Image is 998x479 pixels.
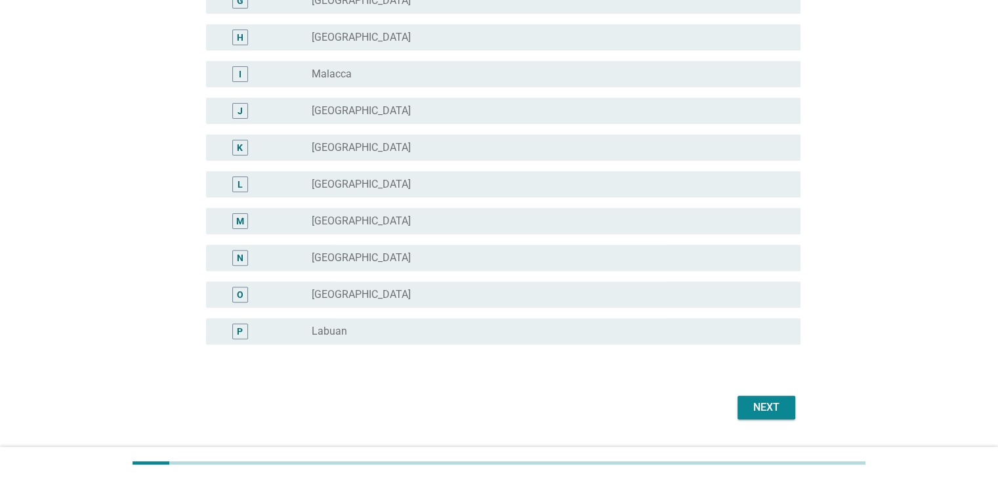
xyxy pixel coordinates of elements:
[237,287,243,301] div: O
[239,67,241,81] div: I
[312,141,411,154] label: [GEOGRAPHIC_DATA]
[238,104,243,117] div: J
[238,177,243,191] div: L
[237,30,243,44] div: H
[312,288,411,301] label: [GEOGRAPHIC_DATA]
[312,325,347,338] label: Labuan
[237,324,243,338] div: P
[738,396,795,419] button: Next
[312,215,411,228] label: [GEOGRAPHIC_DATA]
[312,31,411,44] label: [GEOGRAPHIC_DATA]
[748,400,785,415] div: Next
[312,68,352,81] label: Malacca
[312,104,411,117] label: [GEOGRAPHIC_DATA]
[312,178,411,191] label: [GEOGRAPHIC_DATA]
[237,140,243,154] div: K
[237,251,243,264] div: N
[312,251,411,264] label: [GEOGRAPHIC_DATA]
[236,214,244,228] div: M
